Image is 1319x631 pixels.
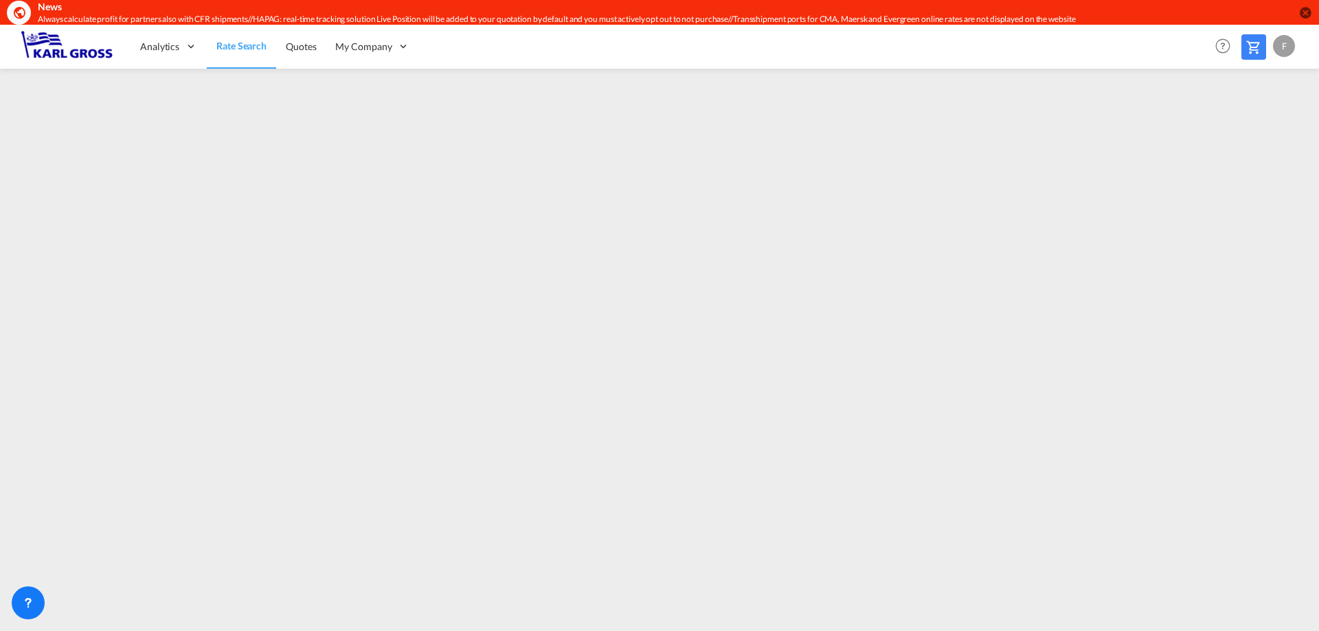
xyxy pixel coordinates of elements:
div: Analytics [131,24,207,69]
span: My Company [335,40,392,54]
div: My Company [326,24,419,69]
div: F [1273,35,1295,57]
span: Quotes [286,41,316,52]
div: Help [1211,34,1241,59]
md-icon: icon-earth [12,5,26,19]
span: Help [1211,34,1235,58]
span: Analytics [140,40,179,54]
a: Rate Search [207,24,276,69]
span: Rate Search [216,40,267,51]
img: 3269c73066d711f095e541db4db89301.png [21,31,113,62]
button: icon-close-circle [1298,5,1312,19]
a: Quotes [276,24,326,69]
div: Always calculate profit for partners also with CFR shipments//HAPAG: real-time tracking solution ... [38,14,1116,25]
